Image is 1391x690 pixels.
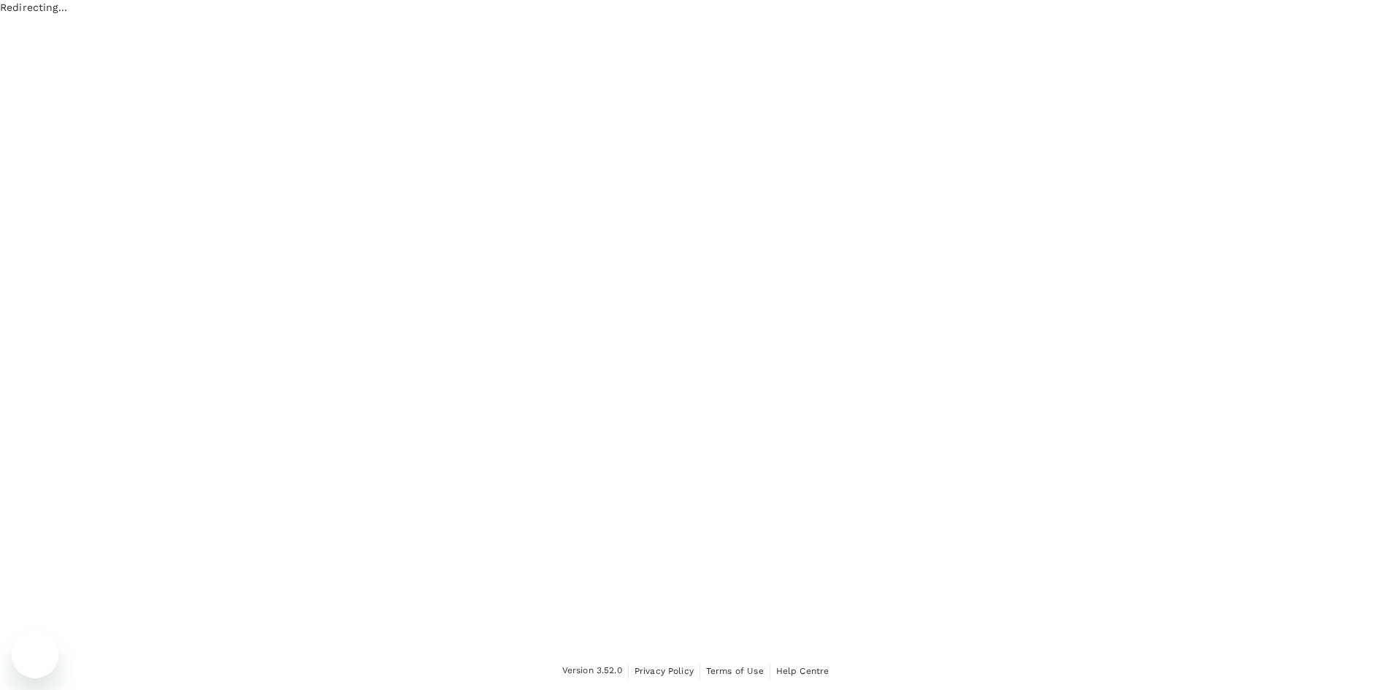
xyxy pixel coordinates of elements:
span: Help Centre [776,666,829,676]
a: Help Centre [776,663,829,679]
span: Privacy Policy [635,666,694,676]
a: Terms of Use [706,663,764,679]
a: Privacy Policy [635,663,694,679]
span: Version 3.52.0 [562,664,622,678]
iframe: Button to launch messaging window [12,632,58,678]
span: Terms of Use [706,666,764,676]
